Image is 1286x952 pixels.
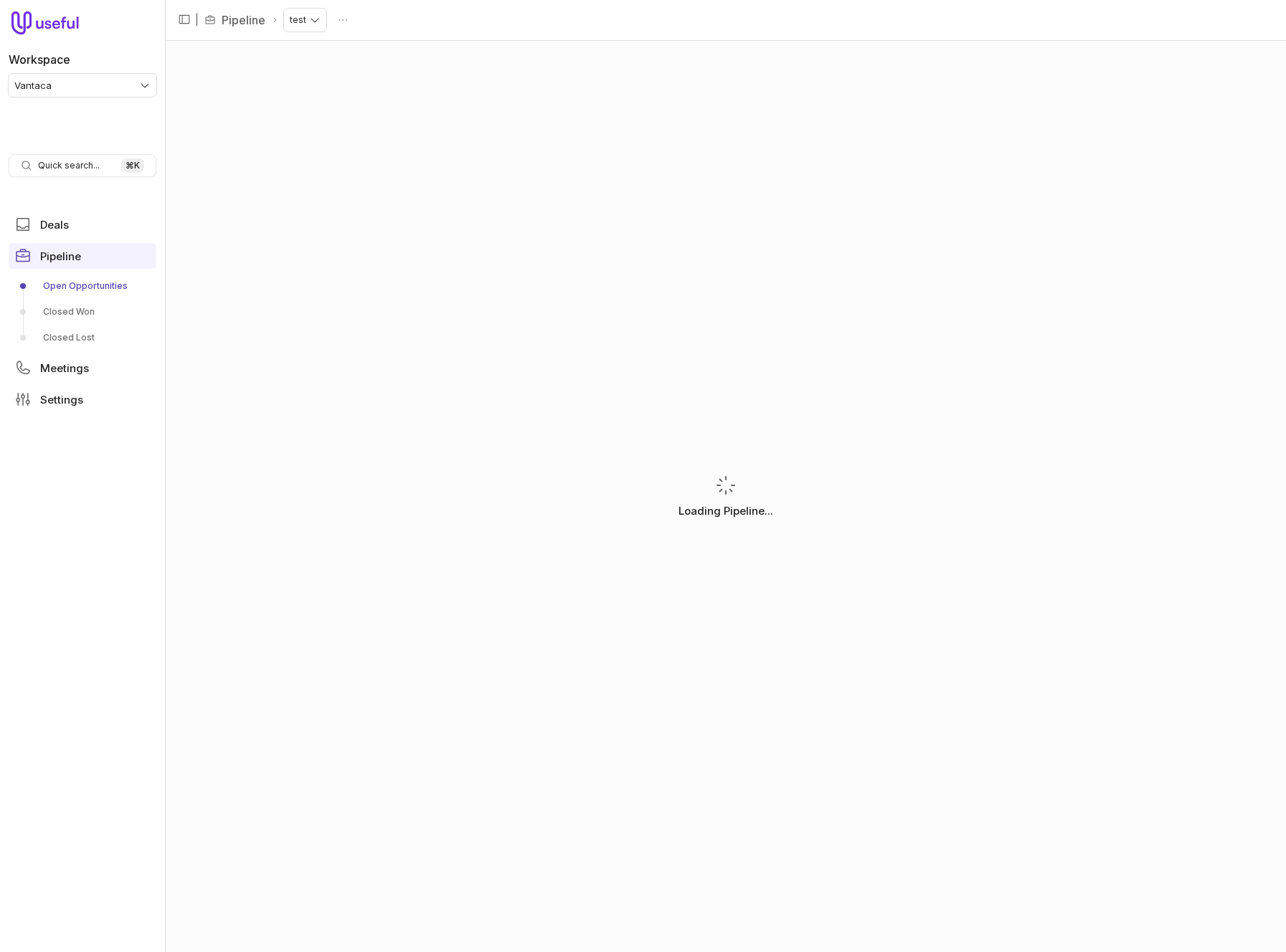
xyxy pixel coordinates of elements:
kbd: ⌘ K [121,158,144,173]
a: Meetings [9,355,156,381]
a: Closed Won [9,300,156,323]
span: Pipeline [40,251,81,262]
a: Pipeline [222,11,265,29]
span: Meetings [40,363,89,373]
a: Closed Lost [9,326,156,349]
a: Settings [9,386,156,412]
button: Collapse sidebar [174,9,195,30]
div: Pipeline submenu [9,275,156,349]
a: Deals [9,211,156,237]
a: Open Opportunities [9,275,156,297]
button: Actions [332,9,354,31]
span: Deals [40,219,69,230]
span: Quick search... [38,160,100,171]
p: Loading Pipeline... [679,503,773,520]
span: Settings [40,394,83,405]
label: Workspace [9,51,70,68]
a: Pipeline [9,243,156,269]
span: | [195,11,199,29]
